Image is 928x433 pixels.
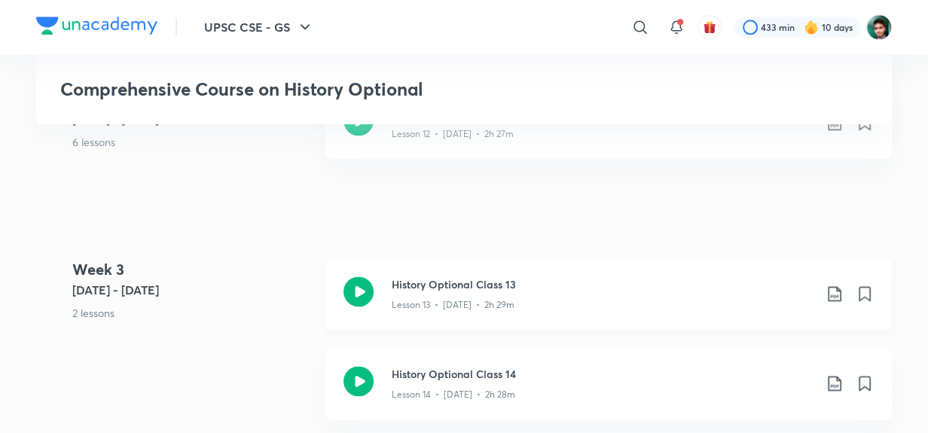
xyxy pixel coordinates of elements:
[72,258,313,281] h4: Week 3
[72,134,313,150] p: 6 lessons
[60,78,650,100] h3: Comprehensive Course on History Optional
[325,258,892,348] a: History Optional Class 13Lesson 13 • [DATE] • 2h 29m
[195,12,323,42] button: UPSC CSE - GS
[866,14,892,40] img: Avinash Gupta
[392,276,814,292] h3: History Optional Class 13
[698,15,722,39] button: avatar
[36,17,157,38] a: Company Logo
[72,305,313,321] p: 2 lessons
[392,388,515,401] p: Lesson 14 • [DATE] • 2h 28m
[703,20,716,34] img: avatar
[72,281,313,299] h5: [DATE] - [DATE]
[325,87,892,177] a: History Optional Class 12Lesson 12 • [DATE] • 2h 27m
[36,17,157,35] img: Company Logo
[392,127,514,141] p: Lesson 12 • [DATE] • 2h 27m
[392,366,814,382] h3: History Optional Class 14
[804,20,819,35] img: streak
[392,298,514,312] p: Lesson 13 • [DATE] • 2h 29m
